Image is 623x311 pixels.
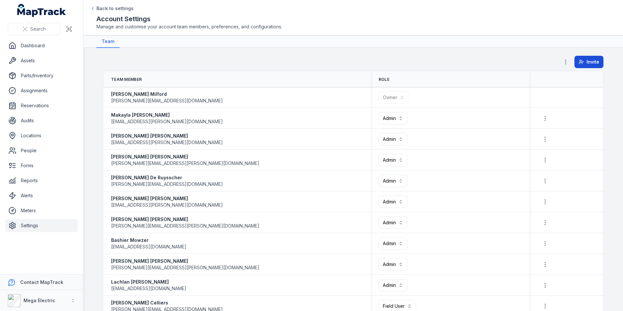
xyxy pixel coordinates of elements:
[111,139,223,146] span: [EMAIL_ADDRESS][PERSON_NAME][DOMAIN_NAME]
[5,114,78,127] a: Audits
[96,23,610,30] span: Manage and customise your account team members, preferences, and configurations.
[111,244,186,250] span: [EMAIL_ADDRESS][DOMAIN_NAME]
[111,77,142,82] span: Team Member
[5,159,78,172] a: Forms
[5,189,78,202] a: Alerts
[379,258,407,271] button: Admin
[111,174,223,181] strong: [PERSON_NAME] De Ruysscher
[5,129,78,142] a: Locations
[111,223,259,229] span: [PERSON_NAME][EMAIL_ADDRESS][PERSON_NAME][DOMAIN_NAME]
[111,112,223,118] strong: Makayla [PERSON_NAME]
[5,219,78,232] a: Settings
[96,5,134,12] span: Back to settings
[90,5,134,12] a: Back to settings
[111,118,223,125] span: [EMAIL_ADDRESS][PERSON_NAME][DOMAIN_NAME]
[8,23,60,35] button: Search
[111,160,259,167] span: [PERSON_NAME][EMAIL_ADDRESS][PERSON_NAME][DOMAIN_NAME]
[111,97,223,104] span: [PERSON_NAME][EMAIL_ADDRESS][DOMAIN_NAME]
[379,154,407,166] button: Admin
[111,264,259,271] span: [PERSON_NAME][EMAIL_ADDRESS][PERSON_NAME][DOMAIN_NAME]
[5,84,78,97] a: Assignments
[20,279,63,285] strong: Contact MapTrack
[111,133,223,139] strong: [PERSON_NAME] [PERSON_NAME]
[111,154,259,160] strong: [PERSON_NAME] [PERSON_NAME]
[5,69,78,82] a: Parts/Inventory
[111,285,186,292] span: [EMAIL_ADDRESS][DOMAIN_NAME]
[5,99,78,112] a: Reservations
[111,195,223,202] strong: [PERSON_NAME] [PERSON_NAME]
[5,204,78,217] a: Meters
[587,59,599,65] span: Invite
[5,144,78,157] a: People
[111,258,259,264] strong: [PERSON_NAME] [PERSON_NAME]
[574,56,603,68] button: Invite
[23,298,55,303] strong: Mega Electric
[379,216,407,229] button: Admin
[111,237,186,244] strong: Bashier Mowzer
[111,91,223,97] strong: [PERSON_NAME] Milford
[111,216,259,223] strong: [PERSON_NAME] [PERSON_NAME]
[5,54,78,67] a: Assets
[17,4,66,17] a: MapTrack
[111,181,223,187] span: [PERSON_NAME][EMAIL_ADDRESS][DOMAIN_NAME]
[379,112,407,125] button: Admin
[5,174,78,187] a: Reports
[111,300,223,306] strong: [PERSON_NAME] Celliers
[379,175,407,187] button: Admin
[96,14,610,23] h2: Account Settings
[379,237,407,250] button: Admin
[5,39,78,52] a: Dashboard
[30,26,46,32] span: Search
[379,279,407,291] button: Admin
[379,133,407,145] button: Admin
[379,77,389,82] span: Role
[96,36,120,48] a: Team
[379,196,407,208] button: Admin
[111,279,186,285] strong: Lachlan [PERSON_NAME]
[111,202,223,208] span: [EMAIL_ADDRESS][PERSON_NAME][DOMAIN_NAME]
